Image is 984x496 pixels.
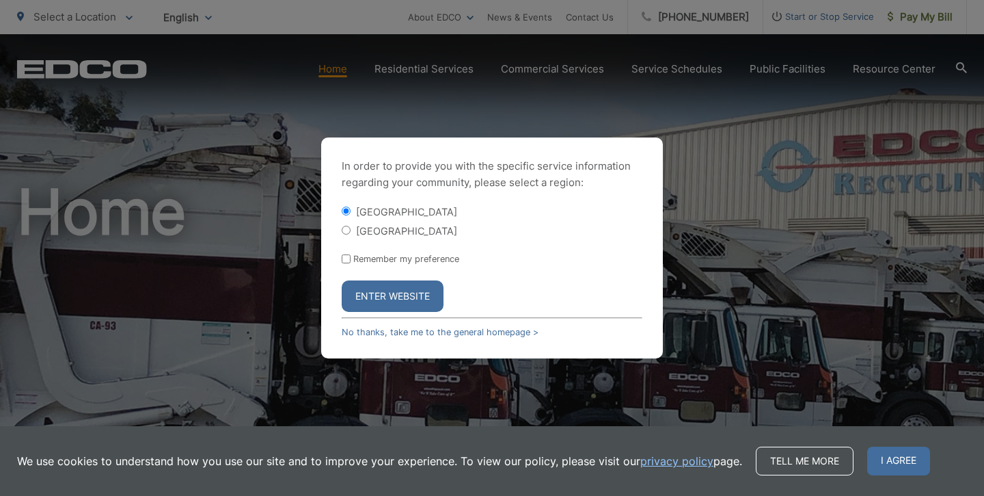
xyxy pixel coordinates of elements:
[867,447,930,475] span: I agree
[342,158,642,191] p: In order to provide you with the specific service information regarding your community, please se...
[353,254,459,264] label: Remember my preference
[17,453,742,469] p: We use cookies to understand how you use our site and to improve your experience. To view our pol...
[356,206,457,218] label: [GEOGRAPHIC_DATA]
[342,327,538,337] a: No thanks, take me to the general homepage >
[756,447,853,475] a: Tell me more
[342,280,443,312] button: Enter Website
[640,453,713,469] a: privacy policy
[356,225,457,237] label: [GEOGRAPHIC_DATA]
